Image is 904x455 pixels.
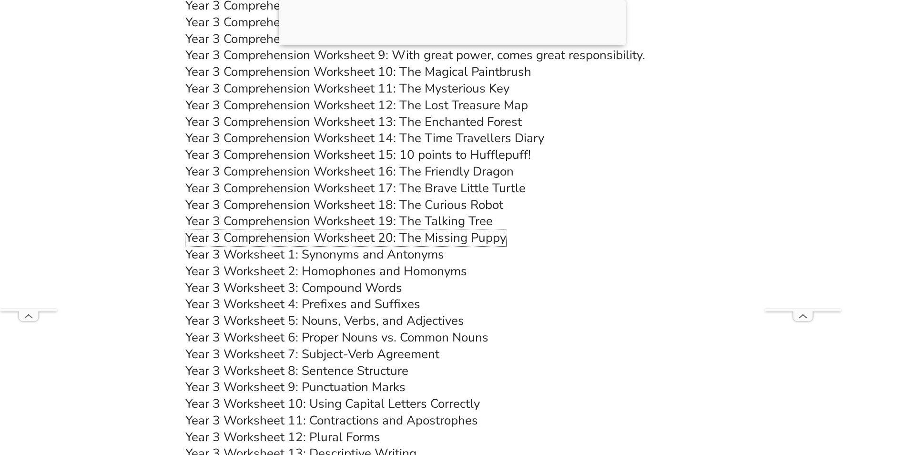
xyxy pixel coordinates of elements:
[185,312,464,329] a: Year 3 Worksheet 5: Nouns, Verbs, and Adjectives
[185,130,544,146] a: Year 3 Comprehension Worksheet 14: The Time Travellers Diary
[185,279,402,296] a: Year 3 Worksheet 3: Compound Words
[185,163,514,180] a: Year 3 Comprehension Worksheet 16: The Friendly Dragon
[185,362,408,379] a: Year 3 Worksheet 8: Sentence Structure
[185,395,480,412] a: Year 3 Worksheet 10: Using Capital Letters Correctly
[185,346,439,362] a: Year 3 Worksheet 7: Subject-Verb Agreement
[185,213,493,229] a: Year 3 Comprehension Worksheet 19: The Talking Tree
[185,196,503,213] a: Year 3 Comprehension Worksheet 18: The Curious Robot
[185,146,531,163] a: Year 3 Comprehension Worksheet 15: 10 points to Hufflepuff!
[185,31,466,47] a: Year 3 Comprehension Worksheet 8: A new kitten!
[185,114,522,130] a: Year 3 Comprehension Worksheet 13: The Enchanted Forest
[745,347,904,455] iframe: Chat Widget
[185,329,488,346] a: Year 3 Worksheet 6: Proper Nouns vs. Common Nouns
[185,412,478,429] a: Year 3 Worksheet 11: Contractions and Apostrophes
[185,80,509,97] a: Year 3 Comprehension Worksheet 11: The Mysterious Key
[185,263,467,279] a: Year 3 Worksheet 2: Homophones and Homonyms
[185,180,526,196] a: Year 3 Comprehension Worksheet 17: The Brave Little Turtle
[185,47,645,63] a: Year 3 Comprehension Worksheet 9: With great power, comes great responsibility.
[185,14,595,31] a: Year 3 Comprehension Worksheet 7: The Brave Explorer of Ancient Rome
[765,23,841,309] iframe: Advertisement
[185,379,406,395] a: Year 3 Worksheet 9: Punctuation Marks
[185,296,420,312] a: Year 3 Worksheet 4: Prefixes and Suffixes
[185,229,506,246] a: Year 3 Comprehension Worksheet 20: The Missing Puppy
[185,63,531,80] a: Year 3 Comprehension Worksheet 10: The Magical Paintbrush
[185,97,528,114] a: Year 3 Comprehension Worksheet 12: The Lost Treasure Map
[185,429,380,445] a: Year 3 Worksheet 12: Plural Forms
[185,246,444,263] a: Year 3 Worksheet 1: Synonyms and Antonyms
